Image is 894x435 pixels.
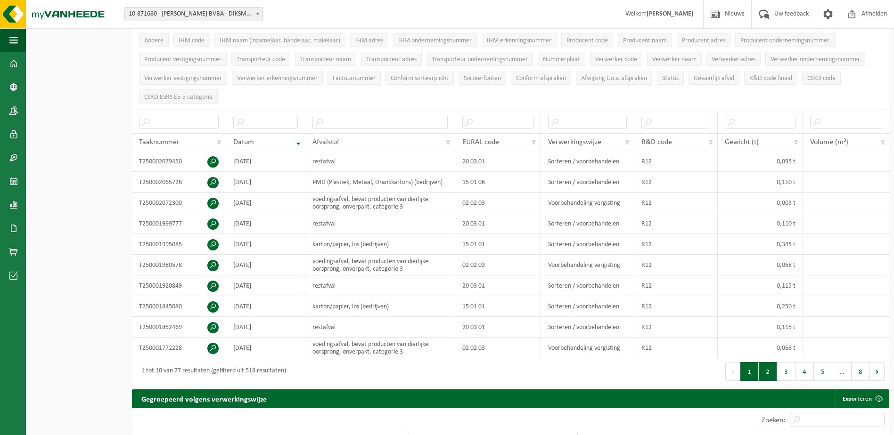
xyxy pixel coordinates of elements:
td: 0,250 t [718,296,803,317]
button: Transporteur adresTransporteur adres: Activate to sort [361,52,422,66]
td: [DATE] [226,317,305,338]
button: IHM adresIHM adres: Activate to sort [350,33,388,47]
span: IHM adres [355,37,383,44]
span: Volume (m³) [810,138,848,146]
button: Verwerker adresVerwerker adres: Activate to sort [706,52,761,66]
span: Afwijking t.o.v. afspraken [581,75,647,82]
span: Taaknummer [139,138,180,146]
td: 0,095 t [718,151,803,172]
button: Conform afspraken : Activate to sort [511,71,571,85]
span: EURAL code [462,138,499,146]
td: Voorbehandeling vergisting [541,255,634,275]
button: Next [870,362,885,381]
td: Sorteren / voorbehandelen [541,213,634,234]
td: [DATE] [226,234,305,255]
span: Producent naam [623,37,667,44]
td: 0,345 t [718,234,803,255]
td: 0,115 t [718,275,803,296]
button: Producent ondernemingsnummerProducent ondernemingsnummer: Activate to sort [735,33,835,47]
span: CSRD ESRS E5-5 categorie [144,94,213,101]
span: Transporteur code [237,56,285,63]
td: R12 [634,296,718,317]
button: Afwijking t.o.v. afsprakenAfwijking t.o.v. afspraken: Activate to sort [576,71,652,85]
td: R12 [634,151,718,172]
button: 4 [796,362,814,381]
td: 15 01 06 [455,172,541,193]
td: R12 [634,255,718,275]
button: Verwerker vestigingsnummerVerwerker vestigingsnummer: Activate to sort [139,71,227,85]
td: R12 [634,193,718,213]
span: Nummerplaat [543,56,580,63]
span: Verwerker ondernemingsnummer [771,56,860,63]
strong: [PERSON_NAME] [647,10,694,17]
td: Sorteren / voorbehandelen [541,172,634,193]
td: 0,110 t [718,172,803,193]
td: [DATE] [226,151,305,172]
td: 15 01 01 [455,296,541,317]
button: FactuurnummerFactuurnummer: Activate to sort [328,71,381,85]
span: Producent adres [682,37,725,44]
td: voedingsafval, bevat producten van dierlijke oorsprong, onverpakt, categorie 3 [305,255,455,275]
span: Verwerker naam [652,56,697,63]
td: Sorteren / voorbehandelen [541,234,634,255]
span: Status [662,75,679,82]
span: Verwerkingswijze [548,138,601,146]
td: 20 03 01 [455,317,541,338]
span: Producent vestigingsnummer [144,56,221,63]
td: 0,068 t [718,338,803,358]
td: 20 03 01 [455,275,541,296]
td: restafval [305,151,455,172]
span: Verwerker code [595,56,637,63]
button: IHM ondernemingsnummerIHM ondernemingsnummer: Activate to sort [393,33,477,47]
td: 0,110 t [718,213,803,234]
span: 10-871680 - VANDEZANDE BVBA - DIKSMUIDE [124,7,263,21]
span: Producent code [566,37,608,44]
td: 02 02 03 [455,338,541,358]
button: Verwerker erkenningsnummerVerwerker erkenningsnummer: Activate to sort [232,71,323,85]
td: [DATE] [226,172,305,193]
span: Afvalstof [312,138,339,146]
span: Transporteur adres [366,56,417,63]
span: Gewicht (t) [725,138,759,146]
td: T250002072300 [132,193,226,213]
span: Andere [144,37,164,44]
td: 20 03 01 [455,213,541,234]
button: Producent codeProducent code: Activate to sort [561,33,613,47]
td: PMD (Plastiek, Metaal, Drankkartons) (bedrijven) [305,172,455,193]
td: restafval [305,275,455,296]
td: Sorteren / voorbehandelen [541,151,634,172]
label: Zoeken: [762,417,785,424]
span: IHM erkenningsnummer [487,37,551,44]
button: Verwerker ondernemingsnummerVerwerker ondernemingsnummer: Activate to sort [765,52,865,66]
td: 15 01 01 [455,234,541,255]
td: 0,003 t [718,193,803,213]
span: IHM ondernemingsnummer [398,37,472,44]
button: Producent naamProducent naam: Activate to sort [618,33,672,47]
button: NummerplaatNummerplaat: Activate to sort [538,52,585,66]
span: … [832,362,852,381]
td: T250001980578 [132,255,226,275]
button: R&D code finaalR&amp;D code finaal: Activate to sort [744,71,797,85]
button: 5 [814,362,832,381]
td: Sorteren / voorbehandelen [541,275,634,296]
td: [DATE] [226,193,305,213]
td: karton/papier, los (bedrijven) [305,234,455,255]
button: Transporteur naamTransporteur naam: Activate to sort [295,52,356,66]
td: T250002079450 [132,151,226,172]
button: Gevaarlijk afval : Activate to sort [689,71,739,85]
button: IHM erkenningsnummerIHM erkenningsnummer: Activate to sort [482,33,557,47]
td: voedingsafval, bevat producten van dierlijke oorsprong, onverpakt, categorie 3 [305,193,455,213]
span: Verwerker adres [712,56,755,63]
button: Transporteur codeTransporteur code: Activate to sort [231,52,290,66]
button: Producent adresProducent adres: Activate to sort [677,33,730,47]
span: Gevaarlijk afval [694,75,734,82]
span: Verwerker vestigingsnummer [144,75,222,82]
span: R&D code finaal [749,75,792,82]
button: Producent vestigingsnummerProducent vestigingsnummer: Activate to sort [139,52,227,66]
td: R12 [634,275,718,296]
td: Voorbehandeling vergisting [541,193,634,213]
td: T250001772228 [132,338,226,358]
td: restafval [305,317,455,338]
button: CSRD codeCSRD code: Activate to sort [802,71,841,85]
td: karton/papier, los (bedrijven) [305,296,455,317]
